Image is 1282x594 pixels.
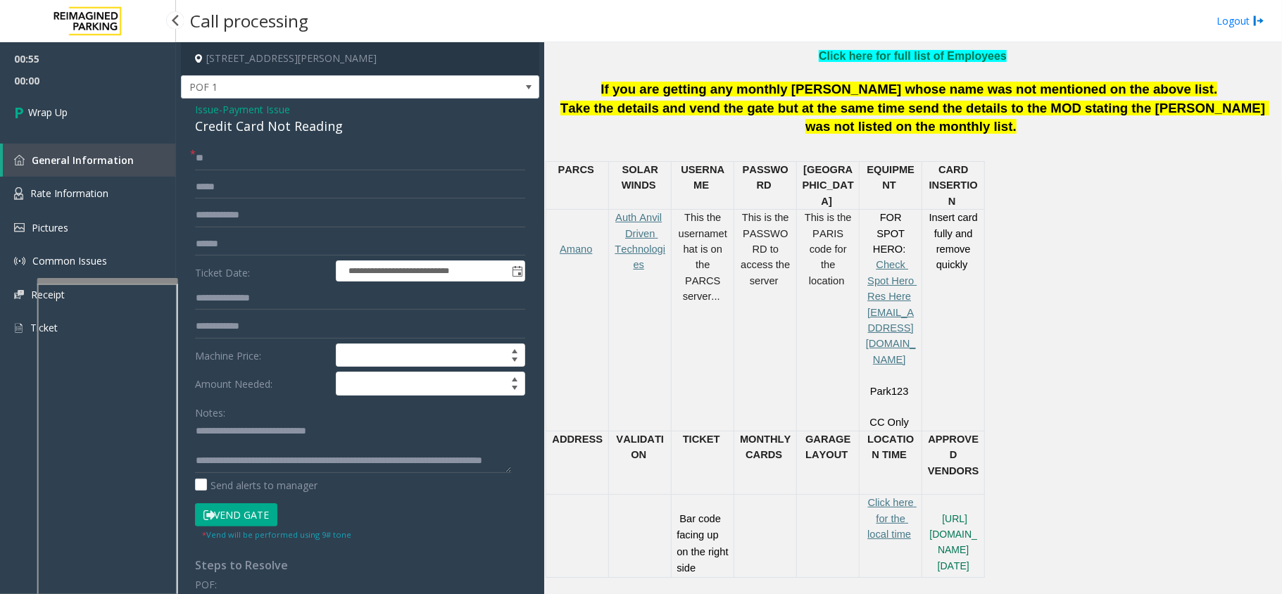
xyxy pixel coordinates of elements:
[870,386,909,397] span: Park123
[615,228,665,271] a: Driven Technologies
[867,164,915,191] span: EQUIPMENT
[195,117,525,136] div: Credit Card Not Reading
[195,102,219,117] span: Issue
[505,384,524,395] span: Decrease value
[14,155,25,165] img: 'icon'
[32,254,107,267] span: Common Issues
[195,400,225,420] label: Notes:
[819,50,1007,62] a: Click here for full list of Employees
[191,260,332,282] label: Ticket Date:
[183,4,315,38] h3: Call processing
[617,434,665,460] span: VALIDATION
[30,187,108,200] span: Rate Information
[866,307,916,365] a: [EMAIL_ADDRESS][DOMAIN_NAME]
[552,434,603,445] span: ADDRESS
[181,42,539,75] h4: [STREET_ADDRESS][PERSON_NAME]
[740,434,794,460] span: MONTHLY CARDS
[1253,13,1264,28] img: logout
[873,212,907,255] span: FOR SPOT HERO:
[14,187,23,200] img: 'icon'
[601,82,1218,96] span: If you are getting any monthly [PERSON_NAME] whose name was not mentioned on the above list.
[743,164,788,191] span: PASSWOR
[195,503,277,527] button: Vend Gate
[191,343,332,367] label: Machine Price:
[867,434,914,460] span: LOCATION TIME
[929,212,981,270] span: Insert card fully and remove quickly
[14,223,25,232] img: 'icon'
[505,344,524,355] span: Increase value
[867,497,917,540] a: Click here for the local time
[560,101,1269,134] span: Take the details and vend the gate but at the same time send the details to the MOD stating the [...
[14,255,25,267] img: 'icon'
[202,529,351,540] small: Vend will be performed using 9# tone
[929,164,978,207] span: CARD INSERTION
[558,164,594,175] span: PARCS
[683,228,727,303] span: that is on the PARCS server...
[219,103,290,116] span: -
[505,372,524,384] span: Increase value
[683,434,720,445] span: TICKET
[764,179,772,191] span: D
[867,259,917,302] a: Check Spot Hero Res Here
[677,513,731,574] span: Bar code facing up on the right side
[31,288,65,301] span: Receipt
[929,513,977,571] a: [URL][DOMAIN_NAME][DATE]
[191,372,332,396] label: Amount Needed:
[870,417,909,428] span: CC Only
[622,164,661,191] span: SOLAR WINDS
[195,478,318,493] label: Send alerts to manager
[32,221,68,234] span: Pictures
[14,322,23,334] img: 'icon'
[1013,119,1017,134] span: .
[182,76,467,99] span: POF 1
[928,434,979,476] span: APPROVED VENDORS
[1217,13,1264,28] a: Logout
[3,144,176,177] a: General Information
[509,261,524,281] span: Toggle popup
[741,212,793,286] span: This is the PASSWORD to access the server
[14,290,24,299] img: 'icon'
[32,153,134,167] span: General Information
[222,102,290,117] span: Payment Issue
[195,559,525,572] h4: Steps to Resolve
[560,244,592,255] a: Amano
[679,212,724,239] span: This the username
[30,321,58,334] span: Ticket
[28,105,68,120] span: Wrap Up
[505,355,524,367] span: Decrease value
[805,434,853,460] span: GARAGE LAYOUT
[805,212,855,286] span: This is the PARIS code for the location
[803,164,854,207] span: [GEOGRAPHIC_DATA]
[615,212,662,223] a: Auth Anvil
[681,164,724,191] span: USERNAME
